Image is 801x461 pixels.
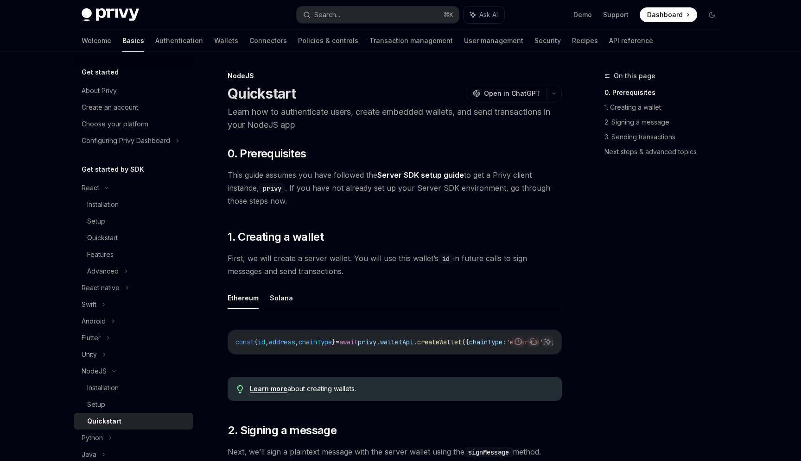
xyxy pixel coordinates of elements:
[604,100,727,115] a: 1. Creating a wallet
[82,164,144,175] h5: Get started by SDK
[269,338,295,346] span: address
[82,349,97,360] div: Unity
[336,338,339,346] span: =
[609,30,653,52] a: API reference
[74,396,193,413] a: Setup
[484,89,540,98] span: Open in ChatGPT
[228,230,324,244] span: 1. Creating a wallet
[82,8,139,21] img: dark logo
[534,30,561,52] a: Security
[237,385,243,393] svg: Tip
[74,230,193,246] a: Quickstart
[82,366,107,377] div: NodeJS
[332,338,336,346] span: }
[74,82,193,99] a: About Privy
[464,30,523,52] a: User management
[228,85,296,102] h1: Quickstart
[82,182,99,193] div: React
[228,106,562,131] p: Learn how to authenticate users, create embedded wallets, and send transactions in your NodeJS app
[705,7,719,22] button: Toggle dark mode
[542,336,554,348] button: Ask AI
[250,384,553,393] div: about creating wallets.
[604,130,727,144] a: 3. Sending transactions
[228,71,562,81] div: NodeJS
[122,30,144,52] a: Basics
[604,85,727,100] a: 0. Prerequisites
[259,183,285,193] code: privy
[506,338,543,346] span: 'ethereum'
[74,246,193,263] a: Features
[298,30,358,52] a: Policies & controls
[512,336,524,348] button: Report incorrect code
[250,385,287,393] a: Learn more
[228,252,562,278] span: First, we will create a server wallet. You will use this wallet’s in future calls to sign message...
[82,316,106,327] div: Android
[87,266,119,277] div: Advanced
[74,196,193,213] a: Installation
[82,299,96,310] div: Swift
[462,338,469,346] span: ({
[603,10,629,19] a: Support
[647,10,683,19] span: Dashboard
[314,9,340,20] div: Search...
[87,249,114,260] div: Features
[214,30,238,52] a: Wallets
[270,287,293,309] button: Solana
[413,338,417,346] span: .
[87,399,105,410] div: Setup
[464,447,513,457] code: signMessage
[572,30,598,52] a: Recipes
[249,30,287,52] a: Connectors
[82,30,111,52] a: Welcome
[87,199,119,210] div: Installation
[228,146,306,161] span: 0. Prerequisites
[527,336,539,348] button: Copy the contents from the code block
[87,232,118,243] div: Quickstart
[479,10,498,19] span: Ask AI
[380,338,413,346] span: walletApi
[297,6,459,23] button: Search...⌘K
[82,118,148,130] div: Choose your platform
[82,282,120,293] div: React native
[439,254,453,264] code: id
[74,99,193,116] a: Create an account
[376,338,380,346] span: .
[258,338,265,346] span: id
[87,416,121,427] div: Quickstart
[377,170,464,180] a: Server SDK setup guide
[82,135,170,146] div: Configuring Privy Dashboard
[369,30,453,52] a: Transaction management
[228,287,259,309] button: Ethereum
[640,7,697,22] a: Dashboard
[299,338,332,346] span: chainType
[82,449,96,460] div: Java
[265,338,269,346] span: ,
[573,10,592,19] a: Demo
[295,338,299,346] span: ,
[444,11,453,19] span: ⌘ K
[82,432,103,443] div: Python
[604,144,727,159] a: Next steps & advanced topics
[358,338,376,346] span: privy
[74,413,193,430] a: Quickstart
[228,168,562,207] span: This guide assumes you have followed the to get a Privy client instance, . If you have not alread...
[469,338,506,346] span: chainType:
[254,338,258,346] span: {
[74,116,193,132] a: Choose your platform
[87,382,119,393] div: Installation
[235,338,254,346] span: const
[228,423,337,438] span: 2. Signing a message
[82,67,119,78] h5: Get started
[467,86,546,101] button: Open in ChatGPT
[87,216,105,227] div: Setup
[339,338,358,346] span: await
[82,332,101,343] div: Flutter
[604,115,727,130] a: 2. Signing a message
[155,30,203,52] a: Authentication
[417,338,462,346] span: createWallet
[464,6,504,23] button: Ask AI
[82,85,117,96] div: About Privy
[614,70,655,81] span: On this page
[82,102,138,113] div: Create an account
[74,380,193,396] a: Installation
